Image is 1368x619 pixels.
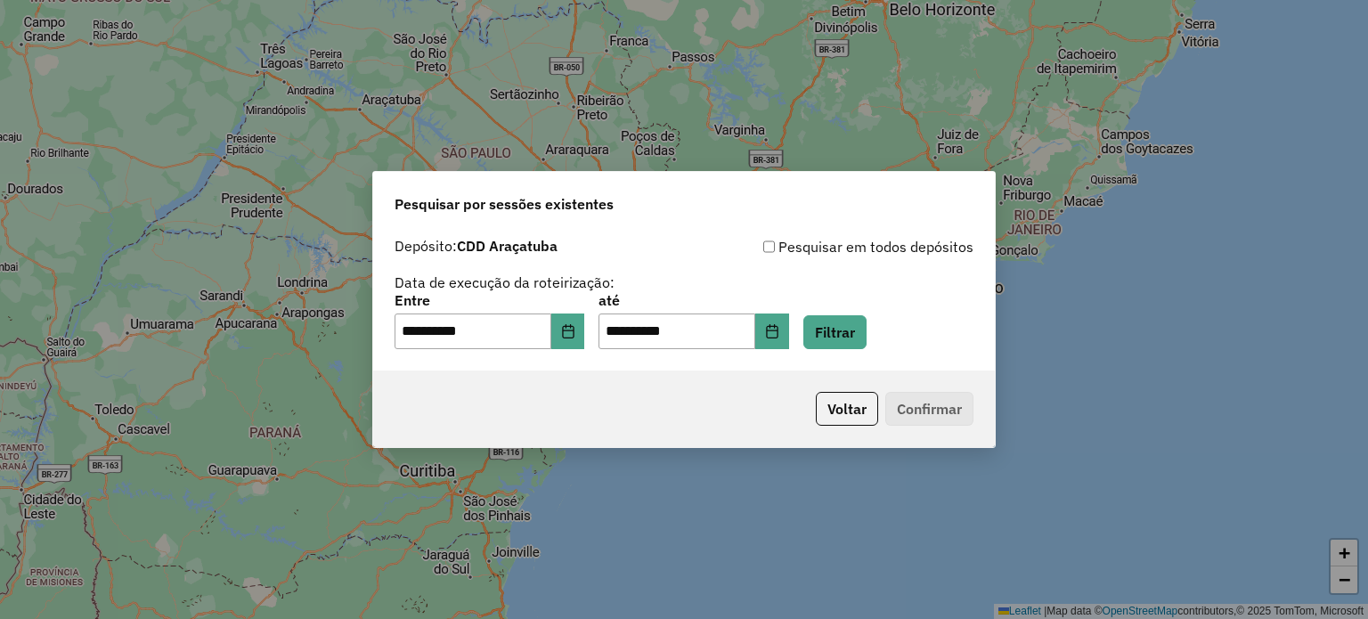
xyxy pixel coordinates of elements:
div: Pesquisar em todos depósitos [684,236,973,257]
button: Choose Date [755,314,789,349]
button: Choose Date [551,314,585,349]
label: Data de execução da roteirização: [395,272,615,293]
label: Depósito: [395,235,558,257]
span: Pesquisar por sessões existentes [395,193,614,215]
button: Filtrar [803,315,867,349]
strong: CDD Araçatuba [457,237,558,255]
button: Voltar [816,392,878,426]
label: Entre [395,289,584,311]
label: até [598,289,788,311]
